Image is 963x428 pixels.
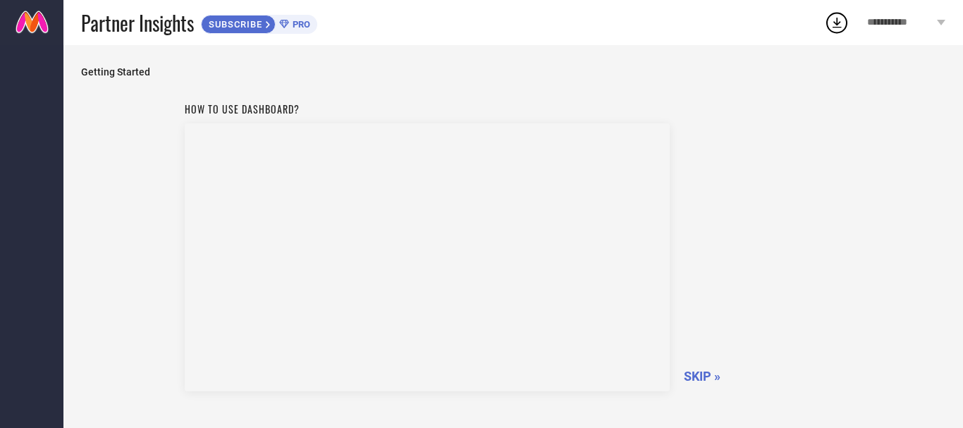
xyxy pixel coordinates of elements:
h1: How to use dashboard? [185,102,670,116]
a: SUBSCRIBEPRO [201,11,317,34]
div: Open download list [824,10,849,35]
span: Getting Started [81,66,945,78]
span: SUBSCRIBE [202,19,266,30]
span: PRO [289,19,310,30]
span: Partner Insights [81,8,194,37]
span: SKIP » [684,369,720,384]
iframe: Workspace Section [185,123,670,391]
